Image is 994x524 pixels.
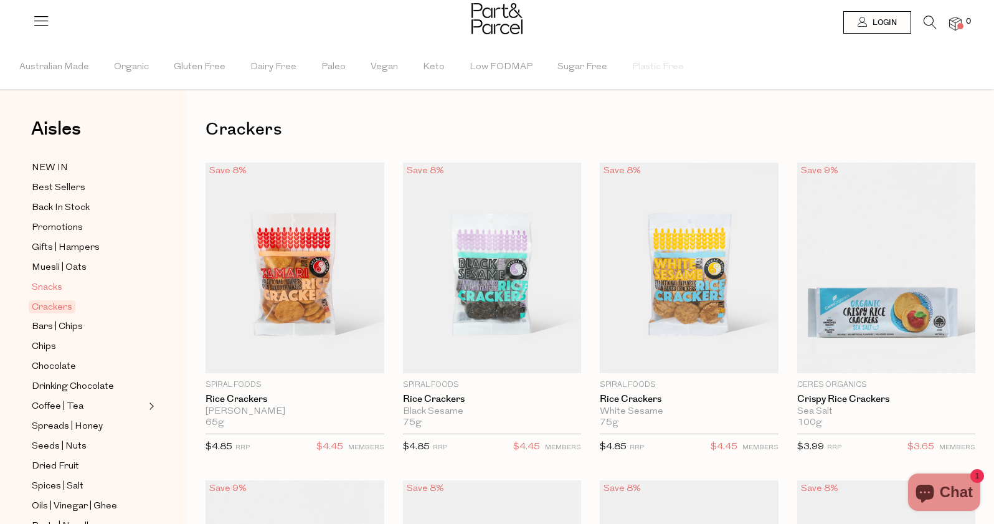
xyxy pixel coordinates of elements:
img: Rice Crackers [600,163,779,373]
div: Save 8% [403,480,448,497]
div: [PERSON_NAME] [206,406,384,417]
span: Gluten Free [174,45,225,89]
span: 75g [600,417,618,429]
span: Coffee | Tea [32,399,83,414]
span: Drinking Chocolate [32,379,114,394]
img: Rice Crackers [403,163,582,373]
div: Save 8% [206,163,250,179]
a: Coffee | Tea [32,399,145,414]
span: Promotions [32,221,83,236]
a: Dried Fruit [32,459,145,474]
span: Paleo [321,45,346,89]
img: Rice Crackers [206,163,384,373]
span: $3.99 [797,442,824,452]
div: Save 8% [403,163,448,179]
span: $4.85 [600,442,627,452]
button: Expand/Collapse Coffee | Tea [146,399,154,414]
h1: Crackers [206,115,975,144]
span: Keto [423,45,445,89]
a: Back In Stock [32,200,145,216]
p: Ceres Organics [797,379,976,391]
a: Bars | Chips [32,319,145,335]
small: MEMBERS [742,444,779,451]
span: Dairy Free [250,45,296,89]
span: $4.45 [711,439,737,455]
a: Best Sellers [32,180,145,196]
span: Seeds | Nuts [32,439,87,454]
a: Crackers [32,300,145,315]
span: Chocolate [32,360,76,374]
span: Snacks [32,280,62,295]
span: Chips [32,340,56,355]
span: Muesli | Oats [32,260,87,275]
a: NEW IN [32,160,145,176]
small: RRP [235,444,250,451]
a: Chips [32,339,145,355]
a: Muesli | Oats [32,260,145,275]
span: Bars | Chips [32,320,83,335]
small: RRP [630,444,644,451]
span: 0 [963,16,974,27]
span: Spices | Salt [32,479,83,494]
div: Save 8% [600,163,645,179]
img: Part&Parcel [471,3,523,34]
a: Seeds | Nuts [32,439,145,454]
div: Save 8% [797,480,842,497]
span: Best Sellers [32,181,85,196]
a: Spreads | Honey [32,419,145,434]
div: Sea Salt [797,406,976,417]
span: NEW IN [32,161,68,176]
a: Gifts | Hampers [32,240,145,255]
span: 65g [206,417,224,429]
a: 0 [949,17,962,30]
a: Snacks [32,280,145,295]
a: Chocolate [32,359,145,374]
a: Rice Crackers [206,394,384,405]
span: Aisles [31,115,81,143]
small: MEMBERS [545,444,581,451]
a: Login [843,11,911,34]
small: MEMBERS [939,444,975,451]
a: Rice Crackers [403,394,582,405]
a: Crispy Rice Crackers [797,394,976,405]
span: Oils | Vinegar | Ghee [32,499,117,514]
span: $4.45 [513,439,540,455]
span: $4.85 [403,442,430,452]
span: Back In Stock [32,201,90,216]
div: White Sesame [600,406,779,417]
small: MEMBERS [348,444,384,451]
a: Spices | Salt [32,479,145,494]
a: Aisles [31,120,81,151]
span: 100g [797,417,822,429]
span: $3.65 [907,439,934,455]
a: Drinking Chocolate [32,379,145,394]
a: Promotions [32,220,145,236]
span: Plastic Free [632,45,684,89]
div: Black Sesame [403,406,582,417]
span: 75g [403,417,422,429]
p: Spiral Foods [600,379,779,391]
span: Vegan [371,45,398,89]
span: $4.85 [206,442,232,452]
span: Sugar Free [557,45,607,89]
span: Low FODMAP [470,45,532,89]
a: Oils | Vinegar | Ghee [32,498,145,514]
img: Crispy Rice Crackers [797,163,976,373]
div: Save 9% [797,163,842,179]
span: Organic [114,45,149,89]
span: Spreads | Honey [32,419,103,434]
span: Australian Made [19,45,89,89]
inbox-online-store-chat: Shopify online store chat [904,474,984,514]
span: $4.45 [316,439,343,455]
span: Login [869,17,897,28]
div: Save 9% [206,480,250,497]
span: Dried Fruit [32,459,79,474]
small: RRP [827,444,841,451]
small: RRP [433,444,447,451]
p: Spiral Foods [403,379,582,391]
span: Gifts | Hampers [32,241,100,255]
div: Save 8% [600,480,645,497]
p: Spiral Foods [206,379,384,391]
a: Rice Crackers [600,394,779,405]
span: Crackers [29,300,75,313]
